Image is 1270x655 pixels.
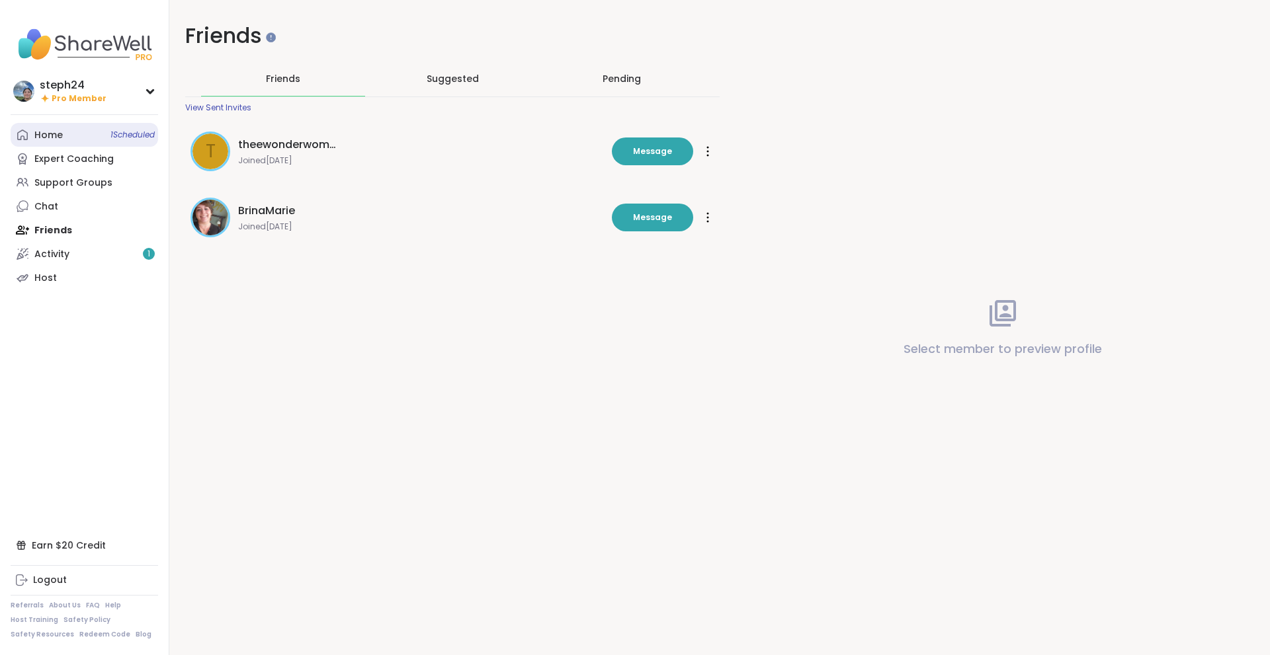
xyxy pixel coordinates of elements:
span: Message [633,145,672,157]
a: Blog [136,630,151,639]
button: Message [612,137,693,165]
div: Host [34,272,57,285]
span: Suggested [427,72,479,85]
a: Help [105,601,121,610]
img: BrinaMarie [192,200,228,235]
span: Pro Member [52,93,106,104]
span: Joined [DATE] [238,221,604,232]
a: Chat [11,194,158,218]
span: 1 Scheduled [110,130,155,140]
span: theewonderwoman707 [238,137,337,153]
a: Support Groups [11,171,158,194]
span: Friends [266,72,300,85]
a: Expert Coaching [11,147,158,171]
div: Activity [34,248,69,261]
a: Referrals [11,601,44,610]
span: 1 [148,249,150,260]
a: Activity1 [11,242,158,266]
div: Chat [34,200,58,213]
span: Message [633,212,672,223]
a: Logout [11,568,158,592]
img: ShareWell Nav Logo [11,21,158,67]
div: Expert Coaching [34,153,114,166]
a: Safety Policy [63,615,110,625]
img: steph24 [13,81,34,102]
button: Message [612,204,693,231]
a: Host [11,266,158,289]
span: t [206,137,216,165]
a: Home1Scheduled [11,123,158,147]
div: Logout [33,574,67,587]
a: Redeem Code [79,630,130,639]
iframe: Spotlight [266,32,276,42]
div: steph24 [40,78,106,93]
h1: Friends [185,21,720,51]
a: About Us [49,601,81,610]
div: Home [34,129,63,142]
div: Pending [603,72,641,85]
a: FAQ [86,601,100,610]
div: Support Groups [34,176,112,190]
a: Safety Resources [11,630,74,639]
a: Host Training [11,615,58,625]
div: View Sent Invites [185,102,251,113]
p: Select member to preview profile [904,340,1102,358]
span: Joined [DATE] [238,155,604,166]
span: BrinaMarie [238,203,295,219]
div: Earn $20 Credit [11,533,158,557]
